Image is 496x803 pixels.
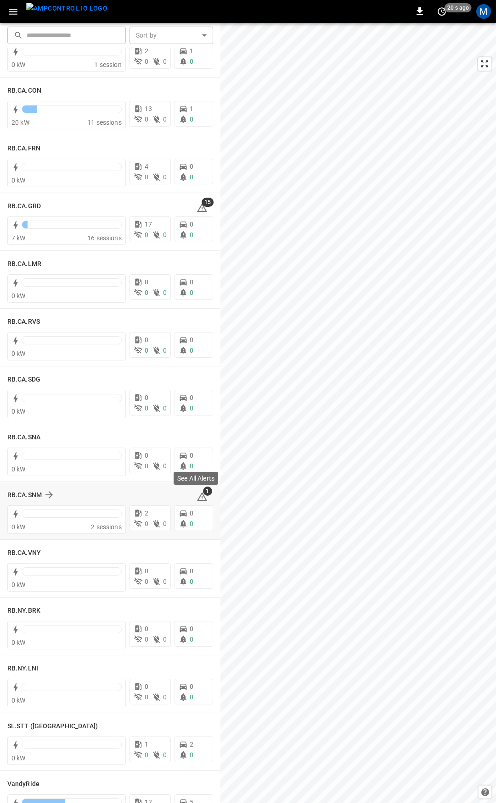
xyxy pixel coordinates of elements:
span: 0 [145,404,148,412]
span: 0 [190,289,193,296]
span: 0 [163,58,167,65]
button: set refresh interval [434,4,449,19]
h6: RB.CA.VNY [7,548,41,558]
span: 1 [145,741,148,748]
span: 0 [163,289,167,296]
span: 0 [145,693,148,701]
span: 0 [190,751,193,759]
span: 0 kW [11,350,26,357]
span: 4 [145,163,148,170]
span: 0 [190,509,193,517]
span: 0 [190,462,193,470]
span: 0 [145,231,148,238]
span: 0 kW [11,697,26,704]
span: 0 [163,520,167,527]
span: 0 [145,278,148,286]
span: 0 [163,462,167,470]
span: 0 [190,693,193,701]
span: 16 sessions [87,234,122,242]
span: 0 [190,336,193,343]
span: 0 [190,636,193,643]
span: 20 s ago [445,3,472,12]
span: 0 [163,693,167,701]
span: 0 [190,578,193,585]
span: 0 [145,58,148,65]
canvas: Map [220,23,496,803]
h6: RB.CA.LMR [7,259,41,269]
span: 0 [145,173,148,181]
h6: RB.CA.GRD [7,201,41,211]
span: 0 [145,452,148,459]
span: 0 [163,636,167,643]
h6: RB.CA.SNA [7,432,40,443]
span: 0 kW [11,639,26,646]
span: 0 [190,347,193,354]
h6: SL.STT (Statesville) [7,721,98,731]
span: 0 [190,173,193,181]
h6: RB.CA.RVS [7,317,40,327]
span: 0 [163,404,167,412]
span: 0 [145,289,148,296]
span: 2 [145,47,148,55]
span: 0 [163,116,167,123]
span: 0 [145,683,148,690]
span: 2 sessions [91,523,122,531]
h6: VandyRide [7,779,39,789]
span: 0 [190,221,193,228]
span: 0 [190,404,193,412]
span: 0 [145,625,148,632]
span: 0 [145,116,148,123]
h6: RB.NY.BRK [7,606,40,616]
span: 0 kW [11,61,26,68]
span: 0 [190,683,193,690]
span: 0 [145,567,148,575]
span: 0 kW [11,581,26,588]
span: 0 kW [11,292,26,299]
h6: RB.CA.SDG [7,375,40,385]
span: 0 [145,462,148,470]
span: 0 [190,163,193,170]
span: 0 [145,751,148,759]
span: 2 [190,741,193,748]
span: 0 [190,116,193,123]
span: 0 [163,231,167,238]
span: 0 [145,347,148,354]
span: 0 [145,578,148,585]
span: 0 [145,336,148,343]
span: 0 [145,394,148,401]
span: 0 [190,278,193,286]
span: 0 [190,625,193,632]
span: 0 kW [11,177,26,184]
span: 13 [145,105,152,112]
span: 0 kW [11,465,26,473]
span: 0 kW [11,754,26,762]
span: 15 [202,198,214,207]
span: 0 [190,452,193,459]
h6: RB.CA.FRN [7,144,40,154]
span: 0 kW [11,523,26,531]
span: 1 [203,487,212,496]
span: 1 [190,47,193,55]
p: See All Alerts [177,474,214,483]
span: 2 [145,509,148,517]
span: 20 kW [11,119,29,126]
span: 11 sessions [87,119,122,126]
span: 0 [190,394,193,401]
span: 0 [163,347,167,354]
span: 0 [145,636,148,643]
img: ampcontrol.io logo [26,3,107,14]
span: 17 [145,221,152,228]
span: 0 [163,751,167,759]
h6: RB.NY.LNI [7,664,38,674]
span: 0 [163,173,167,181]
div: profile-icon [476,4,491,19]
span: 1 [190,105,193,112]
span: 0 [145,520,148,527]
span: 0 [190,567,193,575]
span: 1 session [94,61,121,68]
span: 0 [190,58,193,65]
h6: RB.CA.CON [7,86,41,96]
span: 0 kW [11,408,26,415]
span: 0 [190,231,193,238]
span: 0 [190,520,193,527]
